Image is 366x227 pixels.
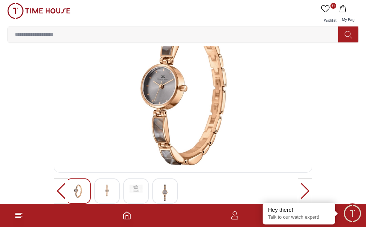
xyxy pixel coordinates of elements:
[159,185,172,201] img: Kenneth Scott Women's Analog Brown Dial Watch - K24502-GCDD
[321,18,339,22] span: Wishlist
[268,206,330,214] div: Hey there!
[71,185,85,198] img: Kenneth Scott Women's Analog Brown Dial Watch - K24502-GCDD
[330,3,336,9] span: 0
[7,3,70,19] img: ...
[338,3,359,26] button: My Bag
[342,203,362,223] div: Chat Widget
[100,185,114,198] img: Kenneth Scott Women's Analog Brown Dial Watch - K24502-GCDD
[339,18,357,22] span: My Bag
[123,211,131,220] a: Home
[268,214,330,220] p: Talk to our watch expert!
[129,185,143,193] img: Kenneth Scott Women's Analog Brown Dial Watch - K24502-GCDD
[60,21,306,166] img: Kenneth Scott Women's Analog Brown Dial Watch - K24502-GCDD
[320,3,338,26] a: 0Wishlist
